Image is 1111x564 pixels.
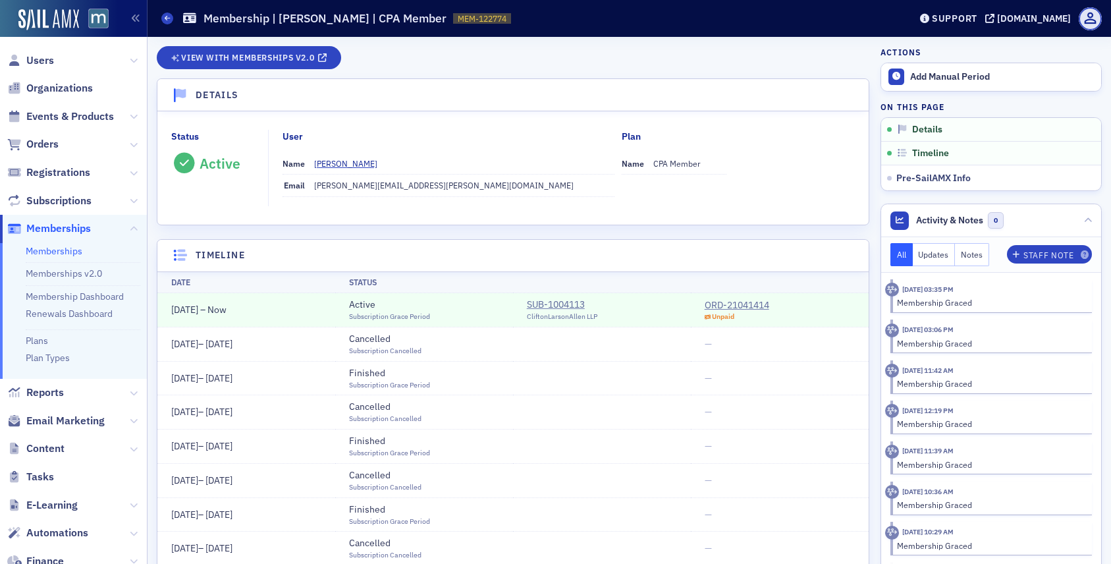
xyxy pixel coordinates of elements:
[349,434,430,448] div: Finished
[349,366,430,380] div: Finished
[109,444,155,453] span: Messages
[171,542,198,554] span: [DATE]
[885,283,899,296] div: Activity
[653,153,727,174] dd: CPA Member
[897,459,1083,470] div: Membership Graced
[26,441,65,456] span: Content
[1023,252,1073,259] div: Staff Note
[26,291,124,302] a: Membership Dashboard
[910,71,1095,83] div: Add Manual Period
[902,446,954,455] time: 7/9/2025 11:39 AM
[26,385,64,400] span: Reports
[19,380,244,405] div: Redirect an Event to a 3rd Party URL
[705,338,712,350] span: —
[1007,245,1092,264] button: Staff Note
[26,53,54,68] span: Users
[897,418,1083,430] div: Membership Graced
[59,199,135,213] div: [PERSON_NAME]
[53,298,236,312] div: Status: All Systems Operational
[171,509,198,521] span: [DATE]
[885,485,899,499] div: Activity
[881,46,921,58] h4: Actions
[349,468,421,482] div: Cancelled
[176,411,263,464] button: Help
[885,526,899,540] div: Activity
[26,109,114,124] span: Events & Products
[88,9,109,29] img: SailAMX
[885,445,899,459] div: Activity
[26,165,90,180] span: Registrations
[349,414,421,424] div: Subscription Cancelled
[79,9,109,31] a: View Homepage
[88,411,175,464] button: Messages
[196,88,239,102] h4: Details
[7,414,105,428] a: Email Marketing
[349,298,430,312] div: Active
[902,285,954,294] time: 8/7/2025 03:35 PM
[18,9,79,30] a: SailAMX
[171,338,198,350] span: [DATE]
[157,46,341,69] a: View with Memberships v2.0
[527,298,597,312] div: SUB-1004113
[705,542,712,554] span: —
[14,175,250,223] div: Profile image for AidanIt is but I have the same problem with my cell phone too. It's different n...
[171,440,232,452] span: –
[283,158,305,169] span: Name
[705,406,712,418] span: —
[227,21,250,45] div: Close
[988,212,1004,229] span: 0
[997,13,1071,24] div: [DOMAIN_NAME]
[13,231,250,281] div: Send us a messageWe typically reply in under 5 minutes
[705,474,712,486] span: —
[7,81,93,96] a: Organizations
[622,130,641,144] div: Plan
[705,509,712,521] span: —
[138,199,180,213] div: • 23h ago
[916,213,983,227] span: Activity & Notes
[205,542,232,554] span: [DATE]
[349,400,421,414] div: Cancelled
[26,81,93,96] span: Organizations
[955,243,989,266] button: Notes
[7,137,59,152] a: Orders
[902,487,954,496] time: 7/9/2025 10:36 AM
[26,25,82,46] img: logo
[912,124,942,136] span: Details
[171,304,198,316] span: [DATE]
[27,355,107,369] span: Search for help
[897,378,1083,389] div: Membership Graced
[885,404,899,418] div: Activity
[26,268,102,279] a: Memberships v2.0
[897,296,1083,308] div: Membership Graced
[26,116,237,138] p: How can we help?
[712,312,734,321] div: Unpaid
[26,352,70,364] a: Plan Types
[7,165,90,180] a: Registrations
[181,54,314,61] span: View with Memberships v2.0
[205,372,232,384] span: [DATE]
[885,364,899,378] div: Activity
[7,221,91,236] a: Memberships
[7,385,64,400] a: Reports
[171,542,232,554] span: –
[335,271,513,293] th: Status
[26,470,54,484] span: Tasks
[26,526,88,540] span: Automations
[7,526,88,540] a: Automations
[985,14,1075,23] button: [DOMAIN_NAME]
[902,527,954,536] time: 7/9/2025 10:29 AM
[27,256,220,269] div: We typically reply in under 5 minutes
[7,441,65,456] a: Content
[349,482,421,493] div: Subscription Cancelled
[26,414,105,428] span: Email Marketing
[171,509,232,521] span: –
[7,498,78,513] a: E-Learning
[705,298,769,312] a: ORD-21041414
[26,308,113,320] a: Renewals Dashboard
[349,517,430,527] div: Subscription Grace Period
[912,148,949,159] span: Timeline
[196,248,245,262] h4: Timeline
[171,474,198,486] span: [DATE]
[171,440,198,452] span: [DATE]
